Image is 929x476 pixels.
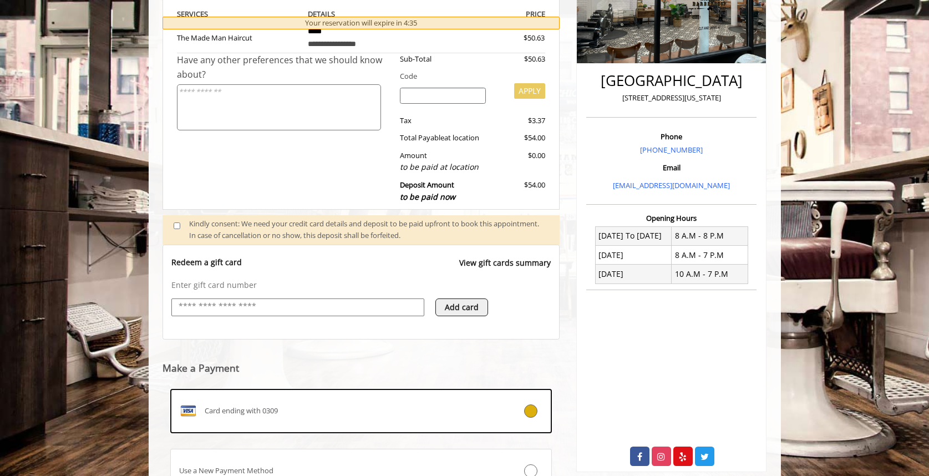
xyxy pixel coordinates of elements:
div: $54.00 [494,179,545,203]
h3: Email [589,164,754,171]
b: Deposit Amount [400,180,455,202]
span: S [204,9,208,19]
span: Card ending with 0309 [205,405,278,417]
span: to be paid now [400,191,455,202]
p: [STREET_ADDRESS][US_STATE] [589,92,754,104]
td: 10 A.M - 7 P.M [672,265,748,283]
div: Total Payable [392,132,494,144]
span: at location [444,133,479,143]
div: to be paid at location [400,161,486,173]
p: Redeem a gift card [171,257,242,268]
td: [DATE] [595,246,672,265]
div: $50.63 [494,53,545,65]
td: 8 A.M - 8 P.M [672,226,748,245]
div: $50.63 [484,32,545,44]
h2: [GEOGRAPHIC_DATA] [589,73,754,89]
h3: Opening Hours [586,214,757,222]
td: [DATE] To [DATE] [595,226,672,245]
label: Make a Payment [163,363,239,373]
div: $54.00 [494,132,545,144]
div: Tax [392,115,494,126]
td: The Made Man Haircut [177,21,300,53]
div: Your reservation will expire in 4:35 [163,17,560,29]
img: VISA [179,402,197,420]
th: PRICE [423,8,546,21]
h3: Phone [589,133,754,140]
a: [EMAIL_ADDRESS][DOMAIN_NAME] [613,180,730,190]
a: [PHONE_NUMBER] [640,145,703,155]
p: Enter gift card number [171,280,551,291]
div: Have any other preferences that we should know about? [177,53,392,82]
a: View gift cards summary [459,257,551,280]
button: APPLY [514,83,545,99]
td: [DATE] [595,265,672,283]
th: SERVICE [177,8,300,21]
div: Sub-Total [392,53,494,65]
div: Code [392,70,545,82]
div: Kindly consent: We need your credit card details and deposit to be paid upfront to book this appo... [189,218,549,241]
div: $3.37 [494,115,545,126]
th: DETAILS [299,8,423,21]
div: Amount [392,150,494,174]
div: $0.00 [494,150,545,174]
td: 8 A.M - 7 P.M [672,246,748,265]
button: Add card [435,298,488,316]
